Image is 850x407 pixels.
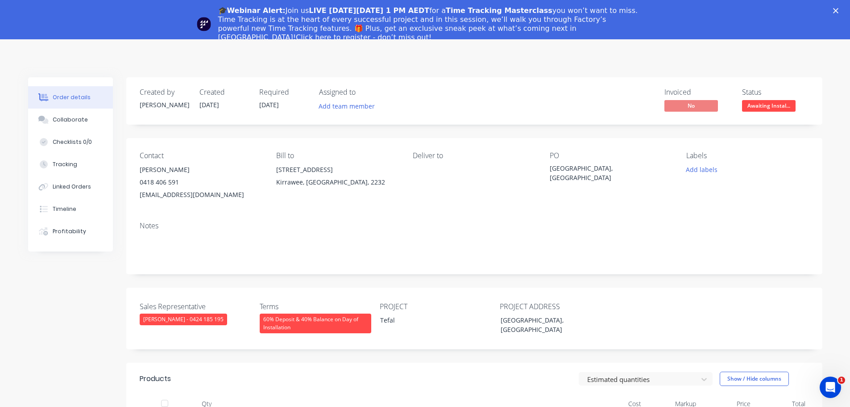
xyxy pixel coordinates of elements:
[218,6,286,15] b: 🎓Webinar Alert:
[664,88,731,97] div: Invoiced
[413,151,535,160] div: Deliver to
[140,301,251,312] label: Sales Representative
[140,314,227,325] div: [PERSON_NAME] - 0424 185 195
[197,17,211,31] img: Profile image for Team
[53,160,77,168] div: Tracking
[140,222,809,230] div: Notes
[53,205,76,213] div: Timeline
[276,176,398,189] div: Kirrawee, [GEOGRAPHIC_DATA], 2232
[140,164,262,201] div: [PERSON_NAME]0418 406 591[EMAIL_ADDRESS][DOMAIN_NAME]
[259,101,279,109] span: [DATE]
[296,33,431,42] a: Click here to register - don’t miss out!
[53,227,86,235] div: Profitability
[742,100,796,113] button: Awaiting Instal...
[140,164,262,176] div: [PERSON_NAME]
[53,138,92,146] div: Checklists 0/0
[28,153,113,176] button: Tracking
[373,314,485,327] div: Tefal
[833,8,842,13] div: Close
[500,301,611,312] label: PROJECT ADDRESS
[28,198,113,220] button: Timeline
[140,189,262,201] div: [EMAIL_ADDRESS][DOMAIN_NAME]
[314,100,379,112] button: Add team member
[259,88,308,97] div: Required
[820,377,841,398] iframe: Intercom live chat
[218,6,639,42] div: Join us for a you won’t want to miss. Time Tracking is at the heart of every successful project a...
[319,88,408,97] div: Assigned to
[664,100,718,111] span: No
[742,100,796,111] span: Awaiting Instal...
[276,164,398,176] div: [STREET_ADDRESS]
[276,164,398,192] div: [STREET_ADDRESS]Kirrawee, [GEOGRAPHIC_DATA], 2232
[53,183,91,191] div: Linked Orders
[380,301,491,312] label: PROJECT
[446,6,552,15] b: Time Tracking Masterclass
[53,116,88,124] div: Collaborate
[199,88,249,97] div: Created
[309,6,429,15] b: LIVE [DATE][DATE] 1 PM AEDT
[681,164,722,176] button: Add labels
[838,377,845,384] span: 1
[260,314,371,333] div: 60% Deposit & 40% Balance on Day of Installation
[493,314,605,336] div: [GEOGRAPHIC_DATA], [GEOGRAPHIC_DATA]
[28,220,113,243] button: Profitability
[720,372,789,386] button: Show / Hide columns
[140,100,189,109] div: [PERSON_NAME]
[28,176,113,198] button: Linked Orders
[28,131,113,153] button: Checklists 0/0
[140,176,262,189] div: 0418 406 591
[276,151,398,160] div: Bill to
[53,93,91,101] div: Order details
[550,164,661,182] div: [GEOGRAPHIC_DATA], [GEOGRAPHIC_DATA]
[550,151,672,160] div: PO
[140,151,262,160] div: Contact
[140,88,189,97] div: Created by
[686,151,809,160] div: Labels
[140,373,171,384] div: Products
[319,100,380,112] button: Add team member
[28,109,113,131] button: Collaborate
[28,86,113,109] button: Order details
[260,301,371,312] label: Terms
[199,101,219,109] span: [DATE]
